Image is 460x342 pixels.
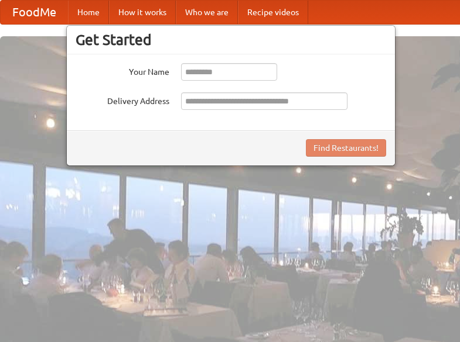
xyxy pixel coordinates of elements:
[109,1,176,24] a: How it works
[176,1,238,24] a: Who we are
[68,1,109,24] a: Home
[306,139,386,157] button: Find Restaurants!
[76,31,386,49] h3: Get Started
[76,92,169,107] label: Delivery Address
[1,1,68,24] a: FoodMe
[76,63,169,78] label: Your Name
[238,1,308,24] a: Recipe videos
